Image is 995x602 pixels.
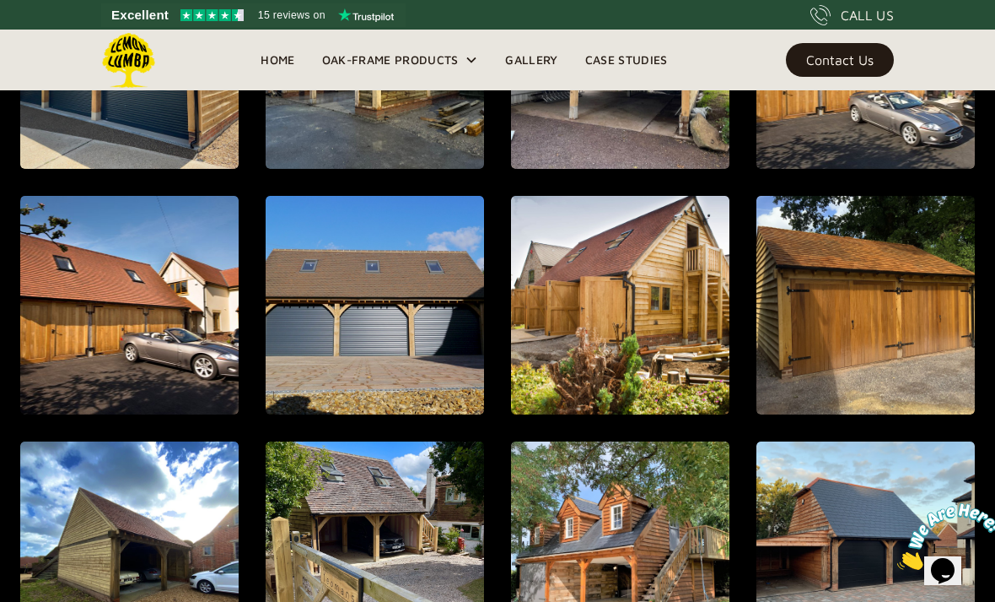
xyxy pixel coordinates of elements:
div: Oak-Frame Products [322,50,459,70]
iframe: chat widget [890,496,995,577]
span: Excellent [111,5,169,25]
a: See Lemon Lumba reviews on Trustpilot [101,3,406,27]
a: Home [247,47,308,73]
div: Oak-Frame Products [309,30,492,90]
a: open lightbox [266,196,484,415]
div: Contact Us [806,54,874,66]
img: Chat attention grabber [7,7,111,73]
span: 15 reviews on [258,5,325,25]
div: CALL US [841,5,894,25]
a: open lightbox [511,196,729,415]
a: Gallery [492,47,571,73]
a: Contact Us [786,43,894,77]
span: 1 [7,7,13,21]
a: CALL US [810,5,894,25]
img: Trustpilot logo [338,8,394,22]
img: Trustpilot 4.5 stars [180,9,244,21]
a: open lightbox [756,196,975,415]
a: open lightbox [20,196,239,415]
a: Case Studies [572,47,681,73]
